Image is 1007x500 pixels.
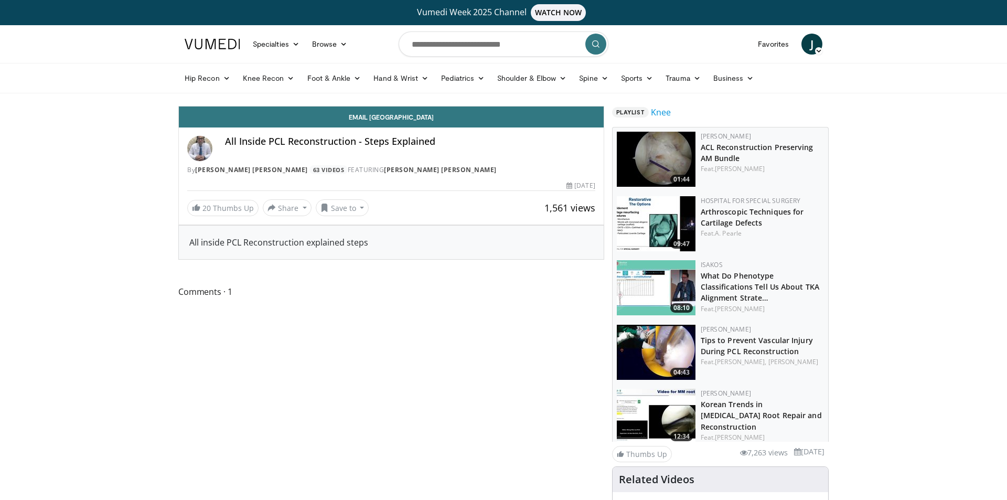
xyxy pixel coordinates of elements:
[189,236,593,249] div: All inside PCL Reconstruction explained steps
[186,4,821,21] a: Vumedi Week 2025 ChannelWATCH NOW
[701,357,824,367] div: Feat.
[701,399,822,431] a: Korean Trends in [MEDICAL_DATA] Root Repair and Reconstruction
[617,196,695,251] a: 09:47
[701,335,813,356] a: Tips to Prevent Vascular Injury During PCL Reconstruction
[187,165,595,175] div: By FEATURING
[715,357,766,366] a: [PERSON_NAME],
[701,142,813,163] a: ACL Reconstruction Preserving AM Bundle
[531,4,586,21] span: WATCH NOW
[263,199,312,216] button: Share
[670,175,693,184] span: 01:44
[715,304,765,313] a: [PERSON_NAME]
[715,164,765,173] a: [PERSON_NAME]
[617,132,695,187] a: 01:44
[185,39,240,49] img: VuMedi Logo
[617,260,695,315] a: 08:10
[701,304,824,314] div: Feat.
[225,136,595,147] h4: All Inside PCL Reconstruction - Steps Explained
[399,31,608,57] input: Search topics, interventions
[202,203,211,213] span: 20
[701,207,804,228] a: Arthroscopic Techniques for Cartilage Defects
[701,132,751,141] a: [PERSON_NAME]
[740,447,788,459] li: 7,263 views
[701,325,751,334] a: [PERSON_NAME]
[617,132,695,187] img: 7b60eb76-c310-45f1-898b-3f41f4878cd0.150x105_q85_crop-smart_upscale.jpg
[301,68,368,89] a: Foot & Ankle
[491,68,573,89] a: Shoulder & Elbow
[768,357,818,366] a: [PERSON_NAME]
[617,196,695,251] img: e219f541-b456-4cbc-ade1-aa0b59c67291.150x105_q85_crop-smart_upscale.jpg
[670,239,693,249] span: 09:47
[701,389,751,398] a: [PERSON_NAME]
[794,446,824,458] li: [DATE]
[247,34,306,55] a: Specialties
[178,68,237,89] a: Hip Recon
[309,165,348,174] a: 63 Videos
[701,196,801,205] a: Hospital for Special Surgery
[367,68,435,89] a: Hand & Wrist
[752,34,795,55] a: Favorites
[715,229,742,238] a: A. Pearle
[178,285,604,299] span: Comments 1
[566,181,595,190] div: [DATE]
[670,432,693,441] span: 12:34
[617,325,695,380] img: 03ba07b3-c3bf-45ca-b578-43863bbc294b.150x105_q85_crop-smart_upscale.jpg
[701,260,723,269] a: ISAKOS
[187,200,259,216] a: 20 Thumbs Up
[701,229,824,238] div: Feat.
[316,199,369,216] button: Save to
[670,303,693,313] span: 08:10
[707,68,760,89] a: Business
[179,107,604,127] a: Email [GEOGRAPHIC_DATA]
[306,34,354,55] a: Browse
[384,165,497,174] a: [PERSON_NAME] [PERSON_NAME]
[670,368,693,377] span: 04:43
[715,433,765,442] a: [PERSON_NAME]
[659,68,707,89] a: Trauma
[237,68,301,89] a: Knee Recon
[617,325,695,380] a: 04:43
[195,165,308,174] a: [PERSON_NAME] [PERSON_NAME]
[701,271,819,303] a: What Do Phenotype Classifications Tell Us About TKA Alignment Strate…
[651,106,671,119] a: Knee
[701,164,824,174] div: Feat.
[617,389,695,444] a: 12:34
[435,68,491,89] a: Pediatrics
[617,389,695,444] img: 82f01733-ef7d-4ce7-8005-5c7f6b28c860.150x105_q85_crop-smart_upscale.jpg
[187,136,212,161] img: Avatar
[615,68,660,89] a: Sports
[573,68,614,89] a: Spine
[612,446,672,462] a: Thumbs Up
[544,201,595,214] span: 1,561 views
[617,260,695,315] img: 5b6cf72d-b1b3-4a5e-b48f-095f98c65f63.150x105_q85_crop-smart_upscale.jpg
[701,433,824,442] div: Feat.
[612,107,649,118] span: Playlist
[801,34,822,55] a: J
[619,473,694,486] h4: Related Videos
